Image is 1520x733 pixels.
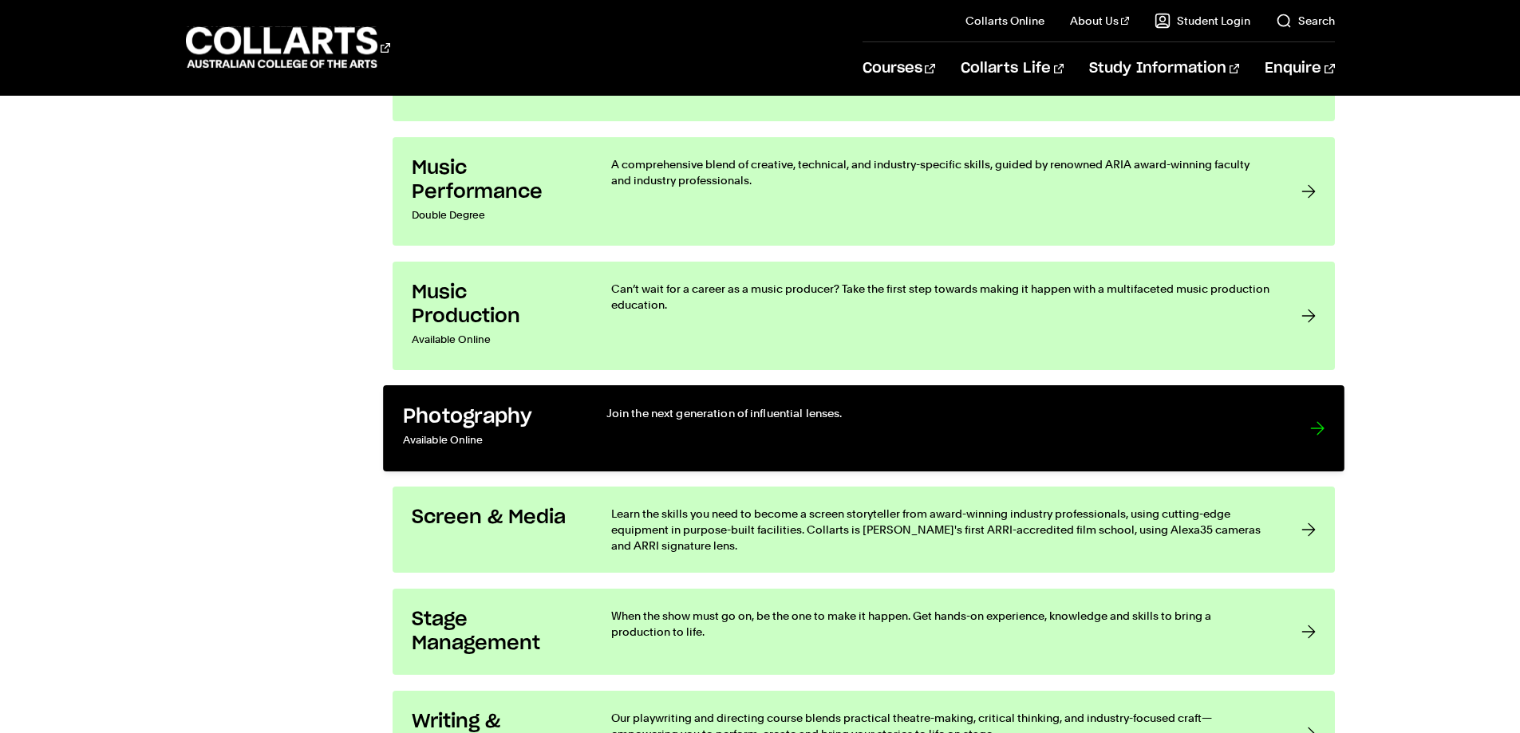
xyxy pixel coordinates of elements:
p: Available Online [412,329,579,351]
p: Can’t wait for a career as a music producer? Take the first step towards making it happen with a ... [611,281,1269,313]
a: Student Login [1155,13,1250,29]
a: Collarts Life [961,42,1064,95]
a: Courses [863,42,935,95]
a: Music Production Available Online Can’t wait for a career as a music producer? Take the first ste... [393,262,1335,370]
h3: Music Performance [412,156,579,204]
p: A comprehensive blend of creative, technical, and industry-specific skills, guided by renowned AR... [611,156,1269,188]
p: When the show must go on, be the one to make it happen. Get hands-on experience, knowledge and sk... [611,608,1269,640]
a: Study Information [1089,42,1239,95]
a: Photography Available Online Join the next generation of influential lenses. [383,385,1344,471]
p: Double Degree [412,204,579,227]
p: Join the next generation of influential lenses. [606,405,1277,421]
p: Learn the skills you need to become a screen storyteller from award-winning industry professional... [611,506,1269,554]
h3: Stage Management [412,608,579,656]
h3: Screen & Media [412,506,579,530]
a: About Us [1070,13,1129,29]
p: Available Online [402,429,573,452]
div: Go to homepage [186,25,390,70]
h3: Photography [402,405,573,430]
a: Enquire [1265,42,1334,95]
a: Collarts Online [965,13,1044,29]
a: Screen & Media Learn the skills you need to become a screen storyteller from award-winning indust... [393,487,1335,573]
a: Stage Management When the show must go on, be the one to make it happen. Get hands-on experience,... [393,589,1335,675]
a: Search [1276,13,1335,29]
h3: Music Production [412,281,579,329]
a: Music Performance Double Degree A comprehensive blend of creative, technical, and industry-specif... [393,137,1335,246]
